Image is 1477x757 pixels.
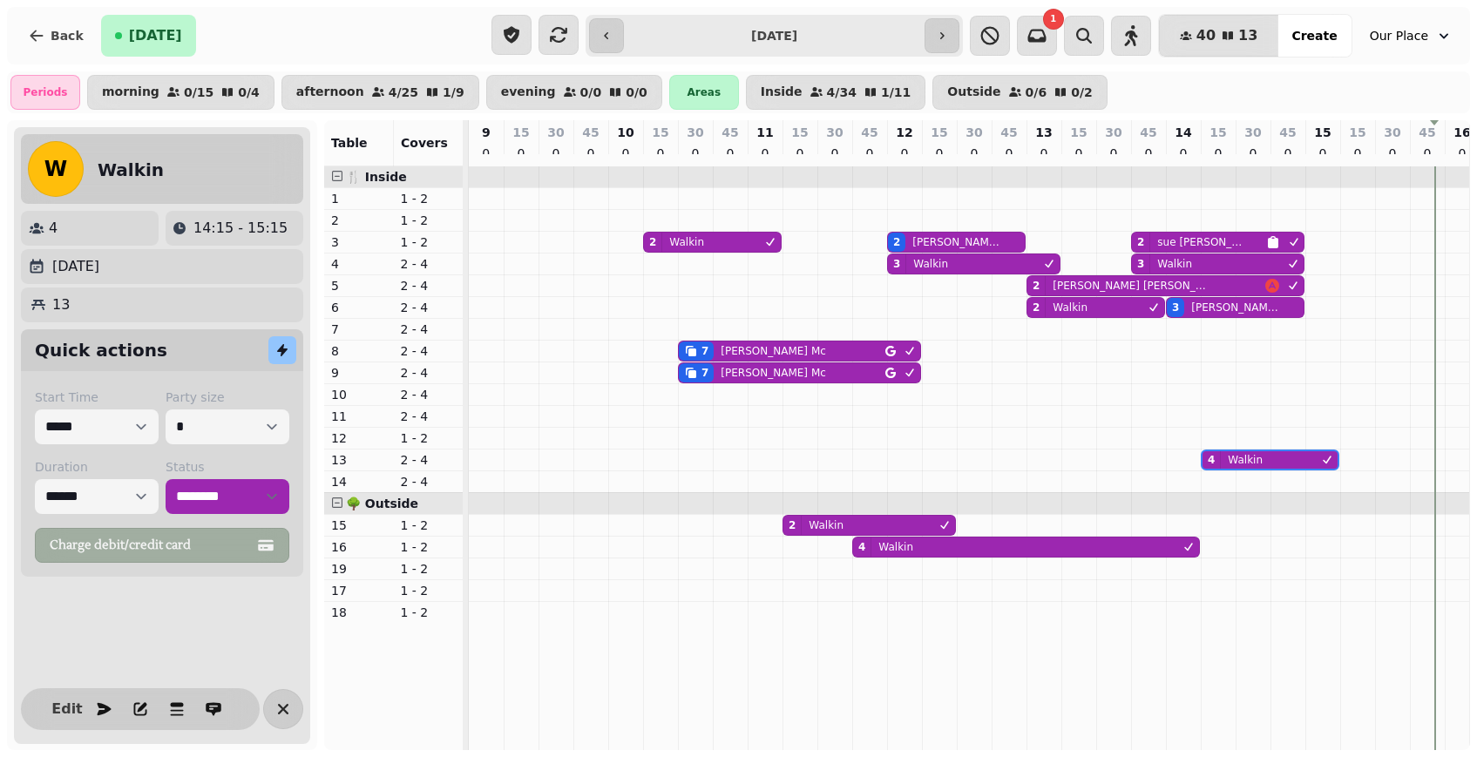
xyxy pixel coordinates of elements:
p: 12 [331,429,387,447]
p: Walkin [1228,453,1263,467]
p: 1 - 2 [401,190,457,207]
button: Inside4/341/11 [746,75,926,110]
p: morning [102,85,159,99]
p: 14 [331,473,387,490]
p: 15 [1314,124,1331,141]
p: 9 [331,364,387,382]
p: 8 [331,342,387,360]
p: 14 [1175,124,1191,141]
p: 2 - 4 [401,408,457,425]
p: 0 [1281,145,1295,162]
p: 0 [863,145,877,162]
p: [PERSON_NAME] Mc [721,344,825,358]
p: 13 [52,294,70,315]
p: 0 [1316,145,1330,162]
div: 4 [1208,453,1215,467]
p: 0 [932,145,946,162]
p: 0 / 0 [626,86,647,98]
div: Areas [669,75,739,110]
p: 0 [479,145,493,162]
p: 4 / 34 [827,86,857,98]
p: 15 [652,124,668,141]
p: 0 / 15 [184,86,213,98]
p: 11 [331,408,387,425]
p: 13 [1035,124,1052,141]
p: 2 [331,212,387,229]
p: 0 [549,145,563,162]
p: 5 [331,277,387,294]
p: 10 [617,124,633,141]
p: Walkin [1157,257,1192,271]
p: 0 [1037,145,1051,162]
p: 12 [896,124,912,141]
p: 0 [898,145,911,162]
span: 40 [1196,29,1216,43]
p: 0 [1420,145,1434,162]
p: Inside [761,85,803,99]
p: 4 [49,218,58,239]
p: 45 [1140,124,1156,141]
div: 3 [1172,301,1179,314]
p: 0 [828,145,842,162]
p: afternoon [296,85,364,99]
p: Walkin [1053,301,1087,314]
div: 2 [1137,235,1144,249]
p: 15 [512,124,529,141]
span: Our Place [1370,27,1428,44]
span: Back [51,30,84,42]
p: evening [501,85,556,99]
p: 0 [654,145,667,162]
p: 1 - 2 [401,604,457,621]
label: Duration [35,458,159,476]
p: 4 [331,255,387,273]
p: 11 [756,124,773,141]
p: 0 [514,145,528,162]
p: Walkin [809,518,844,532]
p: 1 - 2 [401,517,457,534]
div: 2 [649,235,656,249]
p: 13 [331,451,387,469]
span: Create [1291,30,1337,42]
p: [PERSON_NAME] [PERSON_NAME] [1053,279,1212,293]
button: Outside0/60/2 [932,75,1107,110]
p: 0 / 2 [1071,86,1093,98]
div: Periods [10,75,80,110]
p: 0 [619,145,633,162]
button: [DATE] [101,15,196,57]
p: 45 [861,124,877,141]
p: 30 [547,124,564,141]
p: 1 - 2 [401,560,457,578]
span: 13 [1238,29,1257,43]
h2: Quick actions [35,338,167,362]
p: 0 / 0 [580,86,602,98]
span: Charge debit/credit card [50,539,254,551]
button: morning0/150/4 [87,75,274,110]
p: 15 [791,124,808,141]
p: 17 [331,582,387,599]
p: 45 [582,124,599,141]
p: 2 - 4 [401,342,457,360]
span: Covers [401,136,448,150]
p: 30 [1384,124,1400,141]
div: 2 [893,235,900,249]
p: 1 - 2 [401,538,457,556]
p: 0 [1142,145,1155,162]
label: Party size [166,389,289,406]
p: 1 / 9 [443,86,464,98]
div: 3 [893,257,900,271]
p: 15 [1070,124,1087,141]
span: [DATE] [129,29,182,43]
button: Edit [50,691,85,726]
p: 2 - 4 [401,299,457,316]
span: W [44,159,67,179]
p: 0 [793,145,807,162]
p: 45 [1419,124,1435,141]
span: 🍴 Inside [346,170,407,184]
p: 0 [723,145,737,162]
p: 1 - 2 [401,212,457,229]
p: 16 [331,538,387,556]
span: Edit [57,701,78,715]
div: 7 [701,344,708,358]
label: Status [166,458,289,476]
p: 30 [1244,124,1261,141]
